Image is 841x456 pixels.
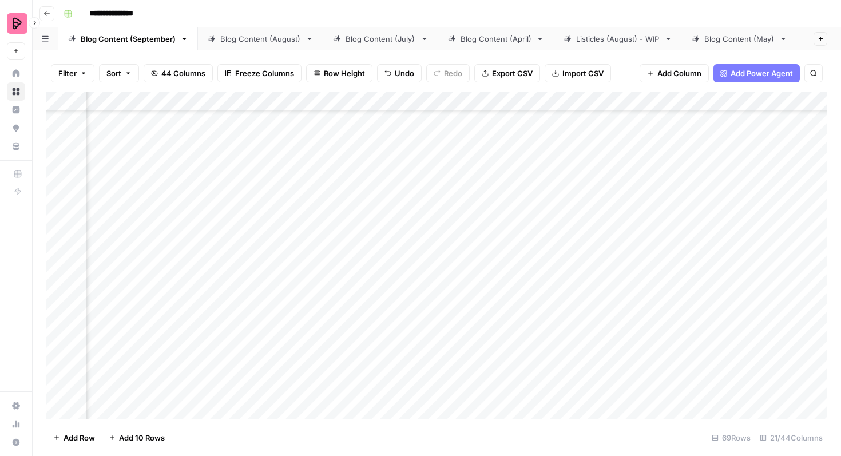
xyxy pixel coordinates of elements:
span: Add 10 Rows [119,432,165,443]
button: Add 10 Rows [102,429,172,447]
span: 44 Columns [161,68,205,79]
span: Freeze Columns [235,68,294,79]
span: Add Power Agent [731,68,793,79]
span: Add Column [657,68,701,79]
div: Listicles (August) - WIP [576,33,660,45]
div: Blog Content (July) [346,33,416,45]
span: Redo [444,68,462,79]
div: Blog Content (September) [81,33,176,45]
a: Home [7,64,25,82]
a: Settings [7,396,25,415]
span: Add Row [64,432,95,443]
div: Blog Content (May) [704,33,775,45]
div: 69 Rows [707,429,755,447]
button: Undo [377,64,422,82]
button: Help + Support [7,433,25,451]
span: Sort [106,68,121,79]
span: Export CSV [492,68,533,79]
button: Workspace: Preply [7,9,25,38]
button: Add Row [46,429,102,447]
span: Filter [58,68,77,79]
button: Export CSV [474,64,540,82]
div: 21/44 Columns [755,429,827,447]
img: Preply Logo [7,13,27,34]
div: Blog Content (April) [461,33,531,45]
a: Blog Content (July) [323,27,438,50]
button: Filter [51,64,94,82]
a: Blog Content (April) [438,27,554,50]
button: Add Column [640,64,709,82]
a: Blog Content (May) [682,27,797,50]
button: Add Power Agent [713,64,800,82]
a: Browse [7,82,25,101]
div: Blog Content (August) [220,33,301,45]
button: Freeze Columns [217,64,302,82]
a: Your Data [7,137,25,156]
span: Undo [395,68,414,79]
button: 44 Columns [144,64,213,82]
a: Listicles (August) - WIP [554,27,682,50]
button: Sort [99,64,139,82]
span: Row Height [324,68,365,79]
a: Opportunities [7,119,25,137]
button: Import CSV [545,64,611,82]
a: Usage [7,415,25,433]
a: Blog Content (September) [58,27,198,50]
button: Redo [426,64,470,82]
button: Row Height [306,64,372,82]
a: Insights [7,101,25,119]
span: Import CSV [562,68,604,79]
a: Blog Content (August) [198,27,323,50]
